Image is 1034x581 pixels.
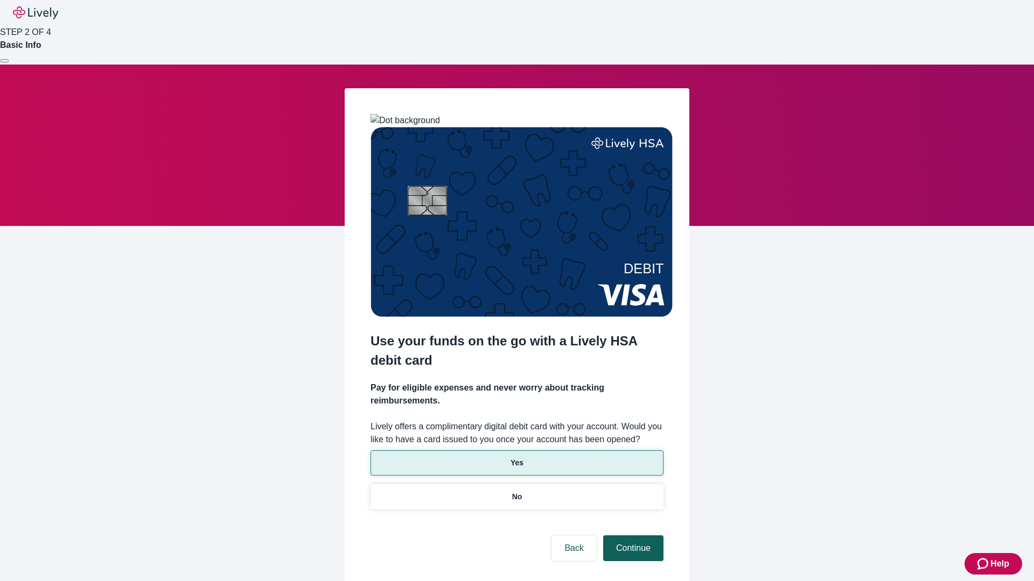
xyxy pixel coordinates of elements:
[371,127,673,317] img: Debit card
[603,535,663,561] button: Continue
[371,420,663,446] label: Lively offers a complimentary digital debit card with your account. Would you like to have a card...
[371,114,440,127] img: Dot background
[511,457,523,469] p: Yes
[371,484,663,509] button: No
[551,535,597,561] button: Back
[977,557,990,570] svg: Zendesk support icon
[965,553,1022,575] button: Zendesk support iconHelp
[512,491,522,502] p: No
[371,381,663,407] h4: Pay for eligible expenses and never worry about tracking reimbursements.
[990,557,1009,570] span: Help
[13,6,58,19] img: Lively
[371,450,663,476] button: Yes
[371,331,663,370] h2: Use your funds on the go with a Lively HSA debit card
